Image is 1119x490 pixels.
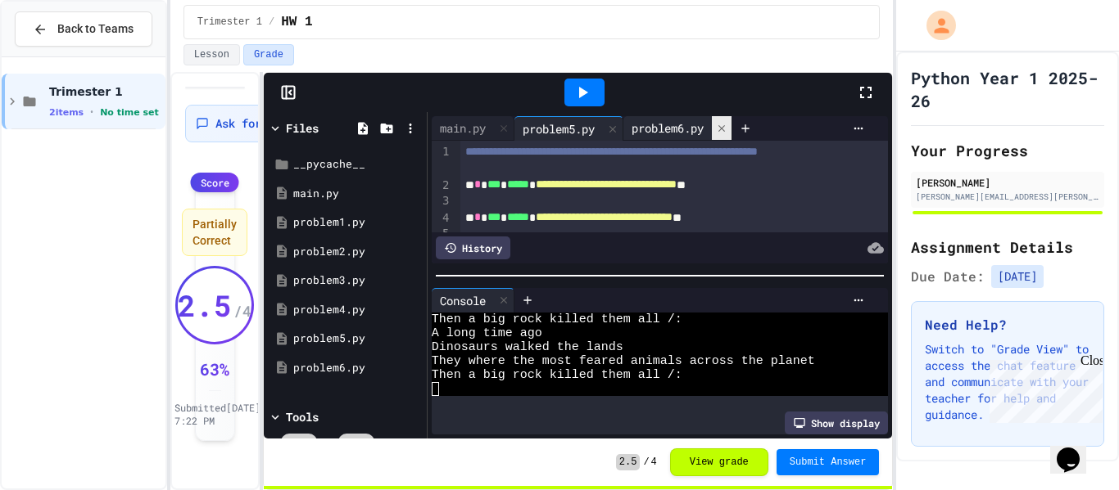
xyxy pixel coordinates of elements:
span: Dinosaurs walked the lands [432,340,623,354]
div: __pycache__ [293,156,421,173]
div: problem5.py [514,116,623,141]
div: Tools [286,408,319,425]
span: 2 items [49,107,84,118]
div: problem1.py [293,214,421,231]
div: [PERSON_NAME][EMAIL_ADDRESS][PERSON_NAME][DOMAIN_NAME] [916,191,1099,203]
div: 5 [432,226,452,242]
div: Score [191,173,239,192]
div: problem6.py [623,116,732,141]
span: Back to Teams [57,20,134,38]
iframe: chat widget [983,353,1103,423]
button: Lesson [183,44,240,65]
div: problem5.py [514,120,603,137]
div: Files [286,119,319,137]
span: Then a big rock killed them all /: [432,312,682,326]
div: Console [432,288,514,312]
span: / 4 [233,299,251,322]
div: main.py [432,119,494,137]
div: 63 % [200,357,229,380]
div: Chat with us now!Close [7,7,113,104]
span: Then a big rock killed them all /: [432,368,682,382]
div: 4 [432,210,452,227]
span: 2.5 [178,289,232,321]
div: Console [432,292,494,309]
button: View grade [670,448,768,476]
div: problem6.py [293,360,421,376]
span: Due Date: [911,267,985,286]
span: 2.5 [616,454,641,470]
div: My Account [909,7,960,44]
button: Back to Teams [15,11,152,47]
div: problem3.py [293,272,421,289]
button: Grade [243,44,294,65]
span: They where the most feared animals across the planet [432,354,815,368]
h2: Assignment Details [911,236,1104,258]
span: A long time ago [432,326,542,340]
div: To enrich screen reader interactions, please activate Accessibility in Grammarly extension settings [460,141,888,360]
iframe: chat widget [1050,425,1103,474]
div: main.py [432,116,514,141]
span: Submitted [DATE] 7:22 PM [174,401,260,427]
span: 4 [651,456,657,469]
div: [PERSON_NAME] [916,175,1099,190]
button: Submit Answer [777,449,880,475]
span: / [269,16,274,29]
h3: Need Help? [925,315,1090,335]
div: 1 [432,144,452,178]
div: History [436,236,510,259]
span: [DATE] [991,265,1044,288]
div: 2 [432,178,452,194]
div: 3 [432,193,452,209]
span: Trimester 1 [49,84,162,99]
div: problem5.py [293,330,421,347]
div: Show display [785,411,888,434]
span: Trimester 1 [197,16,262,29]
span: HW 1 [281,12,312,32]
div: main.py [293,186,421,202]
p: Switch to "Grade View" to access the chat feature and communicate with your teacher for help and ... [925,341,1090,423]
span: Partially Correct [193,216,237,249]
span: Submit Answer [790,456,867,469]
span: / [643,456,649,469]
span: Ask for Help [215,115,294,132]
div: problem6.py [623,119,712,137]
span: • [90,106,93,119]
span: No time set [100,107,159,118]
div: problem4.py [293,302,421,318]
h2: Your Progress [911,139,1104,162]
div: problem2.py [293,244,421,260]
h1: Python Year 1 2025-26 [911,66,1104,112]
